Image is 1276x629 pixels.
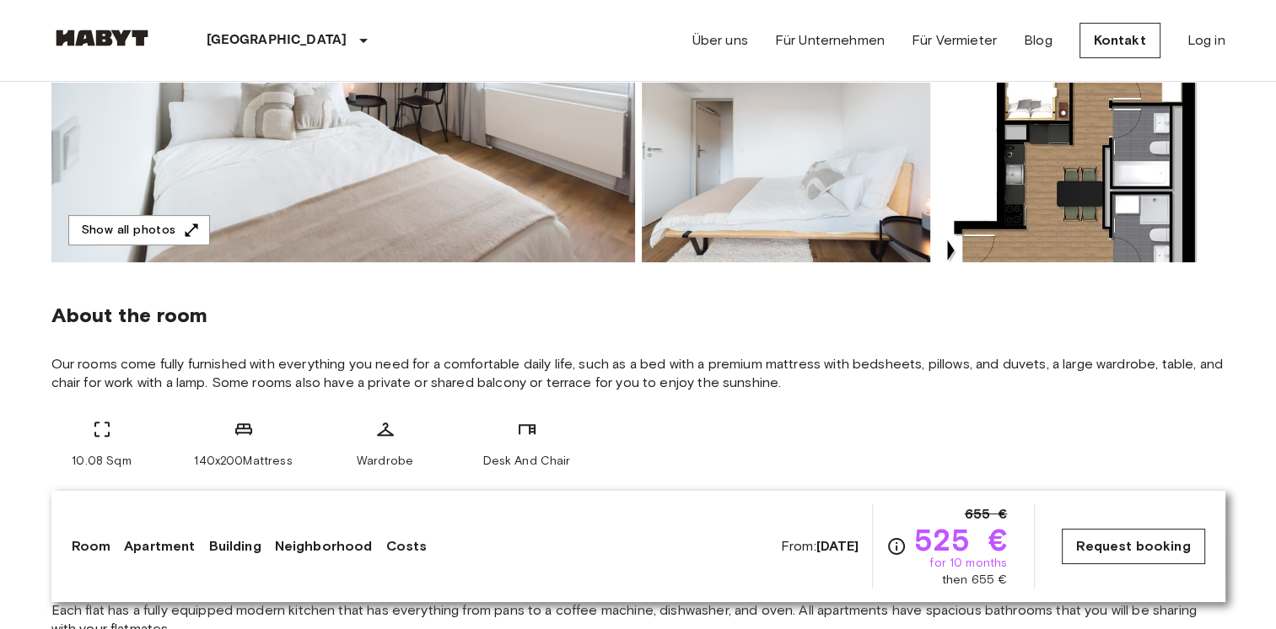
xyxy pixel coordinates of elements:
[68,215,210,246] button: Show all photos
[886,536,907,556] svg: Check cost overview for full price breakdown. Please note that discounts apply to new joiners onl...
[72,453,131,470] span: 10.08 Sqm
[51,355,1225,392] span: Our rooms come fully furnished with everything you need for a comfortable daily life, such as a b...
[208,536,261,556] a: Building
[72,536,111,556] a: Room
[51,303,1225,328] span: About the room
[51,30,153,46] img: Habyt
[357,453,413,470] span: Wardrobe
[1024,30,1053,51] a: Blog
[816,538,859,554] b: [DATE]
[1062,529,1204,564] a: Request booking
[1079,23,1160,58] a: Kontakt
[207,30,347,51] p: [GEOGRAPHIC_DATA]
[929,555,1007,572] span: for 10 months
[912,30,997,51] a: Für Vermieter
[692,30,748,51] a: Über uns
[942,572,1008,589] span: then 655 €
[775,30,885,51] a: Für Unternehmen
[194,453,292,470] span: 140x200Mattress
[781,537,859,556] span: From:
[642,41,930,262] img: Picture of unit DE-04-037-006-04Q
[482,453,570,470] span: Desk And Chair
[1187,30,1225,51] a: Log in
[964,504,1007,524] span: 655 €
[275,536,373,556] a: Neighborhood
[937,41,1225,262] img: Picture of unit DE-04-037-006-04Q
[124,536,195,556] a: Apartment
[913,524,1007,555] span: 525 €
[385,536,427,556] a: Costs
